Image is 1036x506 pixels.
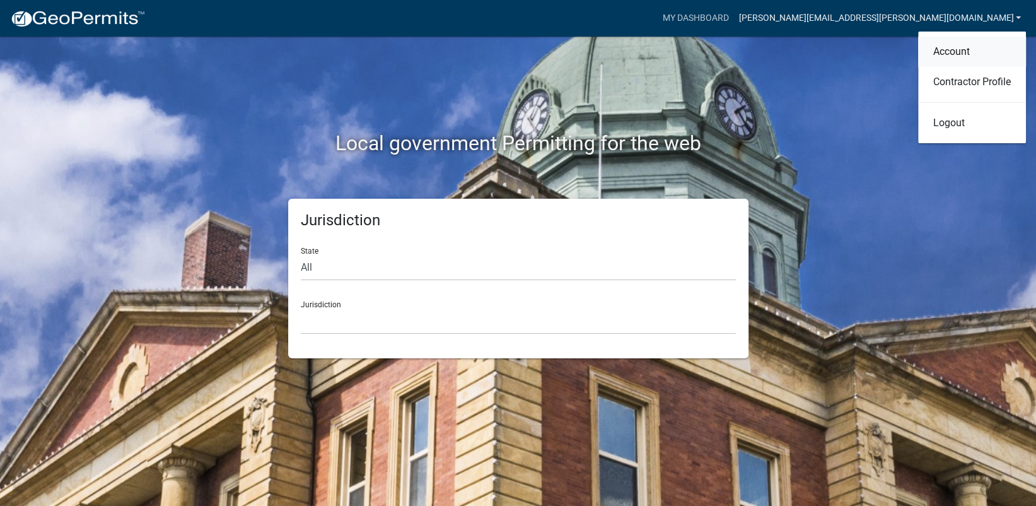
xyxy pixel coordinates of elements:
[301,211,736,230] h5: Jurisdiction
[168,131,868,155] h2: Local government Permitting for the web
[733,6,1026,30] a: [PERSON_NAME][EMAIL_ADDRESS][PERSON_NAME][DOMAIN_NAME]
[918,67,1026,97] a: Contractor Profile
[918,108,1026,138] a: Logout
[918,32,1026,143] div: [PERSON_NAME][EMAIL_ADDRESS][PERSON_NAME][DOMAIN_NAME]
[918,37,1026,67] a: Account
[657,6,733,30] a: My Dashboard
